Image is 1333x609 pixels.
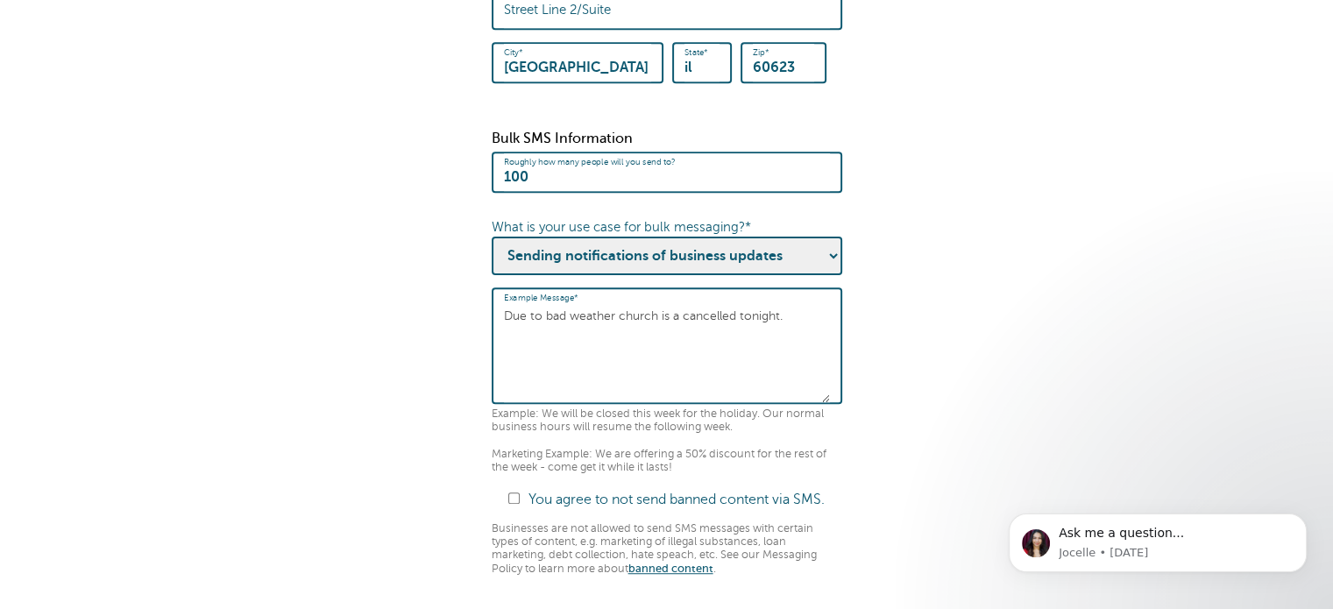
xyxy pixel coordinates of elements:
[492,131,842,147] p: Bulk SMS Information
[504,2,611,18] label: Street Line 2/Suite
[492,220,751,234] label: What is your use case for bulk messaging?*
[492,407,842,475] p: Example: We will be closed this week for the holiday. Our normal business hours will resume the f...
[528,492,825,507] label: You agree to not send banned content via SMS.
[628,563,713,575] a: banned content
[982,488,1333,600] iframe: Intercom notifications message
[504,47,522,58] label: City*
[504,293,578,303] label: Example Message*
[684,47,708,58] label: State*
[492,522,842,576] p: Businesses are not allowed to send SMS messages with certain types of content, e.g. marketing of ...
[504,157,676,167] label: Roughly how many people will you send to?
